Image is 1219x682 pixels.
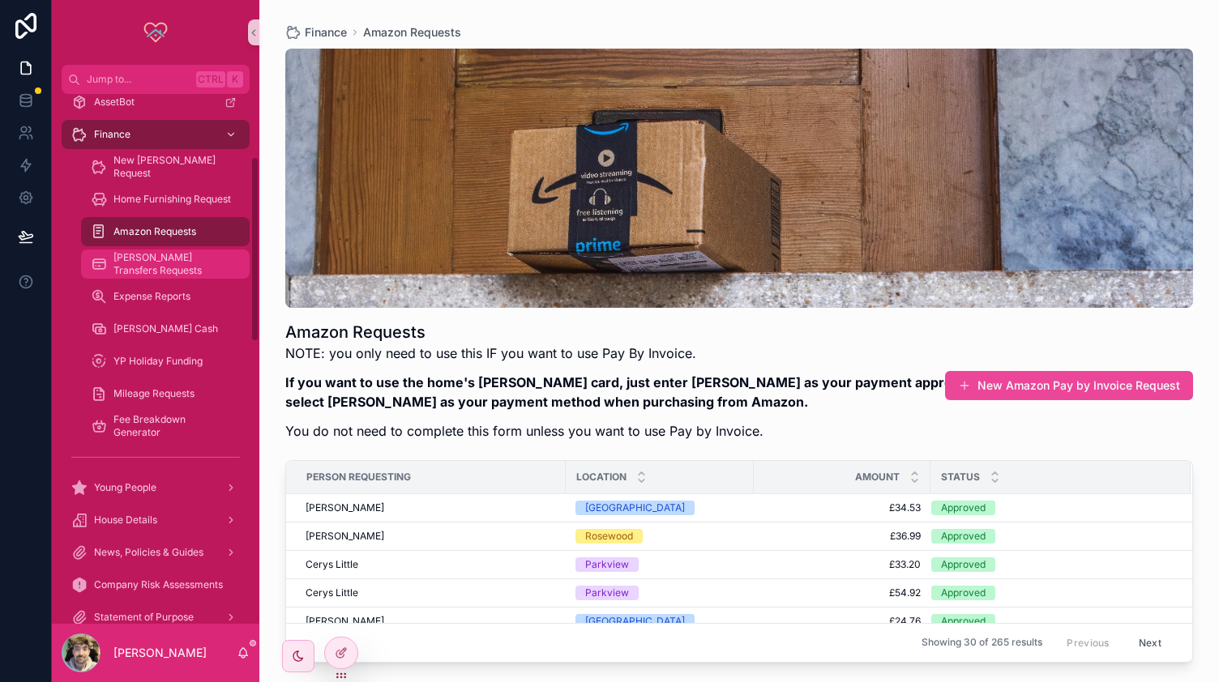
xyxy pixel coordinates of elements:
div: Approved [941,586,986,600]
span: Person Requesting [306,471,411,484]
img: App logo [143,19,169,45]
p: You do not need to complete this form unless you want to use Pay by Invoice. [285,421,1034,441]
a: Expense Reports [81,282,250,311]
a: £24.76 [763,615,921,628]
a: Parkview [575,557,744,572]
a: Approved [931,501,1171,515]
a: Cerys Little [306,558,556,571]
span: Status [941,471,980,484]
a: Approved [931,614,1171,629]
div: [GEOGRAPHIC_DATA] [585,501,685,515]
span: Finance [305,24,347,40]
span: News, Policies & Guides [94,546,203,559]
a: Home Furnishing Request [81,185,250,214]
a: Approved [931,529,1171,543]
button: Jump to...CtrlK [62,65,250,94]
a: Company Risk Assessments [62,570,250,599]
span: Mileage Requests [113,387,195,400]
a: Mileage Requests [81,379,250,408]
span: [PERSON_NAME] [306,615,384,628]
span: [PERSON_NAME] Cash [113,322,218,335]
span: Ctrl [196,71,225,87]
span: Home Furnishing Request [113,193,231,206]
a: £33.20 [763,558,921,571]
div: Approved [941,501,986,515]
a: Statement of Purpose [62,603,250,632]
div: Approved [941,529,986,543]
div: scrollable content [52,94,259,624]
span: Statement of Purpose [94,611,194,624]
span: Cerys Little [306,558,358,571]
a: New [PERSON_NAME] Request [81,152,250,181]
div: Parkview [585,557,629,572]
a: [PERSON_NAME] Transfers Requests [81,249,250,279]
div: [GEOGRAPHIC_DATA] [585,614,685,629]
span: Location [576,471,627,484]
span: Jump to... [87,73,190,86]
a: Parkview [575,586,744,600]
span: [PERSON_NAME] [306,530,384,543]
a: [PERSON_NAME] [306,501,556,514]
a: Amazon Requests [363,24,461,40]
span: Fee Breakdown Generator [113,413,233,439]
span: New [PERSON_NAME] Request [113,154,233,180]
a: YP Holiday Funding [81,347,250,376]
a: Finance [285,24,347,40]
div: Approved [941,614,986,629]
a: Approved [931,586,1171,600]
a: Approved [931,557,1171,572]
span: Expense Reports [113,290,190,303]
span: AssetBot [94,96,135,109]
p: [PERSON_NAME] [113,645,207,661]
span: [PERSON_NAME] [306,501,384,514]
a: AssetBot [62,87,250,117]
a: Young People [62,473,250,502]
button: New Amazon Pay by Invoice Request [945,371,1193,400]
span: Finance [94,128,130,141]
a: [PERSON_NAME] [306,530,556,543]
span: YP Holiday Funding [113,355,203,368]
div: Rosewood [585,529,633,543]
a: [GEOGRAPHIC_DATA] [575,501,744,515]
span: K [229,73,242,86]
span: Young People [94,481,156,494]
a: £54.92 [763,586,921,599]
a: [PERSON_NAME] [306,615,556,628]
span: Company Risk Assessments [94,578,223,591]
span: [PERSON_NAME] Transfers Requests [113,251,233,277]
a: House Details [62,505,250,535]
a: [PERSON_NAME] Cash [81,314,250,343]
span: Amount [855,471,900,484]
p: NOTE: you only need to use this IF you want to use Pay By Invoice. [285,343,1034,363]
button: Next [1127,630,1173,655]
div: Parkview [585,586,629,600]
a: Cerys Little [306,586,556,599]
a: [GEOGRAPHIC_DATA] [575,614,744,629]
span: House Details [94,514,157,526]
div: Approved [941,557,986,572]
a: £34.53 [763,501,921,514]
span: Showing 30 of 265 results [922,637,1042,650]
h1: Amazon Requests [285,321,1034,343]
a: Finance [62,120,250,149]
a: £36.99 [763,530,921,543]
strong: If you want to use the home's [PERSON_NAME] card, just enter [PERSON_NAME] as your payment approv... [285,374,1033,410]
a: News, Policies & Guides [62,538,250,567]
span: Cerys Little [306,586,358,599]
span: Amazon Requests [113,225,196,238]
a: Amazon Requests [81,217,250,246]
a: Rosewood [575,529,744,543]
a: Fee Breakdown Generator [81,411,250,441]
